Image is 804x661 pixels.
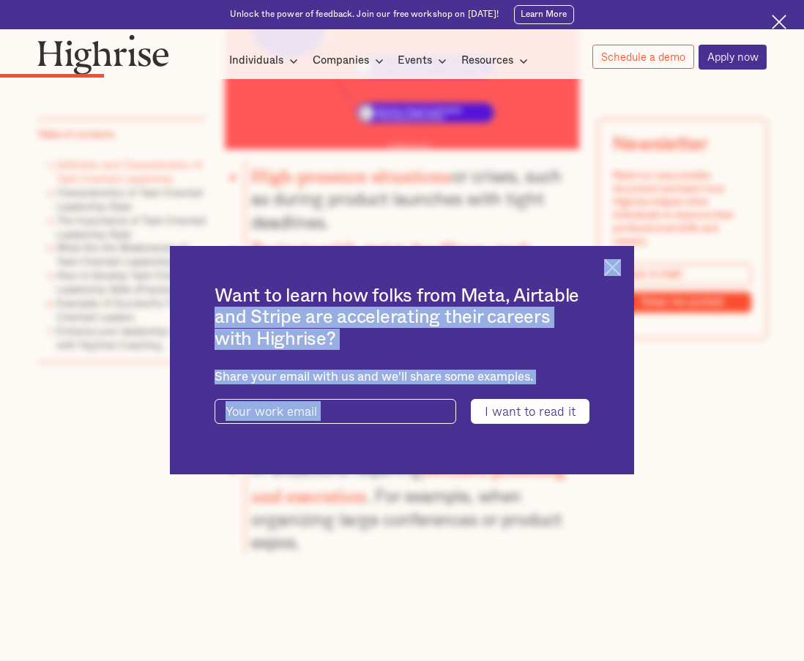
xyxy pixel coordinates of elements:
[471,399,589,424] input: I want to read it
[772,15,786,29] img: Cross icon
[398,52,432,70] div: Events
[514,5,575,24] a: Learn More
[398,52,451,70] div: Events
[604,259,621,276] img: Cross icon
[229,52,283,70] div: Individuals
[313,52,388,70] div: Companies
[215,399,589,424] form: current-ascender-blog-article-modal-form
[215,370,589,384] div: Share your email with us and we'll share some examples.
[461,52,532,70] div: Resources
[699,45,767,70] a: Apply now
[461,52,513,70] div: Resources
[592,45,693,69] a: Schedule a demo
[215,399,456,424] input: Your work email
[313,52,369,70] div: Companies
[230,9,499,20] div: Unlock the power of feedback. Join our free workshop on [DATE]!
[229,52,302,70] div: Individuals
[215,285,589,350] h2: Want to learn how folks from Meta, Airtable and Stripe are accelerating their careers with Highrise?
[37,34,169,74] img: Highrise logo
